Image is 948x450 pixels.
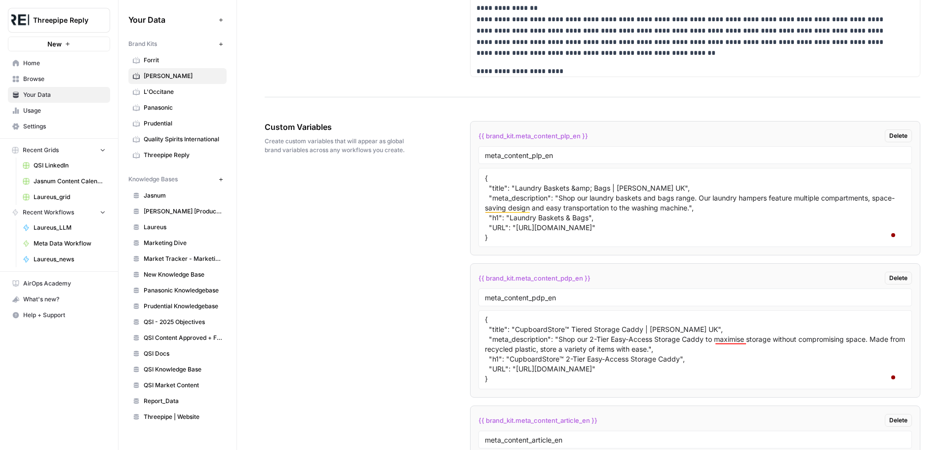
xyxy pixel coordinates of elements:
a: Quality Spirits International [128,131,227,147]
img: Threepipe Reply Logo [11,11,29,29]
span: Browse [23,75,106,83]
span: Prudential Knowledgebase [144,302,222,311]
span: Laureus_news [34,255,106,264]
span: Delete [889,416,908,425]
div: What's new? [8,292,110,307]
span: Threepipe | Website [144,412,222,421]
button: Delete [885,129,912,142]
a: L'Occitane [128,84,227,100]
a: Panasonic [128,100,227,116]
span: Marketing Dive [144,239,222,247]
a: Laureus_news [18,251,110,267]
a: Home [8,55,110,71]
span: Report_Data [144,397,222,406]
span: L'Occitane [144,87,222,96]
span: Custom Variables [265,121,415,133]
span: Your Data [128,14,215,26]
span: Jasnum [144,191,222,200]
span: Jasnum Content Calendar [34,177,106,186]
span: Recent Grids [23,146,59,155]
button: What's new? [8,291,110,307]
a: New Knowledge Base [128,267,227,283]
button: Workspace: Threepipe Reply [8,8,110,33]
span: Threepipe Reply [144,151,222,160]
span: Laureus_grid [34,193,106,202]
span: Home [23,59,106,68]
span: Laureus [144,223,222,232]
a: QSI LinkedIn [18,158,110,173]
a: QSI Content Approved + Feedback [128,330,227,346]
a: Your Data [8,87,110,103]
input: Variable Name [485,293,906,302]
span: {{ brand_kit.meta_content_plp_en }} [478,131,588,141]
input: Variable Name [485,435,906,444]
span: Create custom variables that will appear as global brand variables across any workflows you create. [265,137,415,155]
span: Market Tracker - Marketing + Advertising [144,254,222,263]
span: New Knowledge Base [144,270,222,279]
a: Laureus [128,219,227,235]
span: Settings [23,122,106,131]
span: Prudential [144,119,222,128]
a: Threepipe Reply [128,147,227,163]
span: Your Data [23,90,106,99]
a: QSI - 2025 Objectives [128,314,227,330]
a: Threepipe | Website [128,409,227,425]
span: Threepipe Reply [33,15,93,25]
button: Delete [885,272,912,285]
span: New [47,39,62,49]
span: Laureus_LLM [34,223,106,232]
a: Jasnum [128,188,227,204]
span: {{ brand_kit.meta_content_pdp_en }} [478,273,591,283]
a: AirOps Academy [8,276,110,291]
span: QSI LinkedIn [34,161,106,170]
span: Help + Support [23,311,106,320]
span: Recent Workflows [23,208,74,217]
a: Prudential Knowledgebase [128,298,227,314]
a: Usage [8,103,110,119]
span: [PERSON_NAME] [144,72,222,81]
a: Prudential [128,116,227,131]
span: QSI - 2025 Objectives [144,318,222,327]
a: Meta Data Workflow [18,236,110,251]
a: Forrit [128,52,227,68]
a: QSI Knowledge Base [128,362,227,377]
a: Settings [8,119,110,134]
span: QSI Content Approved + Feedback [144,333,222,342]
a: Laureus_LLM [18,220,110,236]
a: Market Tracker - Marketing + Advertising [128,251,227,267]
span: Meta Data Workflow [34,239,106,248]
a: Panasonic Knowledgebase [128,283,227,298]
span: Knowledge Bases [128,175,178,184]
button: Help + Support [8,307,110,323]
button: Delete [885,414,912,427]
a: QSI Market Content [128,377,227,393]
a: Jasnum Content Calendar [18,173,110,189]
span: QSI Knowledge Base [144,365,222,374]
a: Browse [8,71,110,87]
button: Recent Grids [8,143,110,158]
span: Quality Spirits International [144,135,222,144]
a: Report_Data [128,393,227,409]
span: Forrit [144,56,222,65]
a: [PERSON_NAME] [128,68,227,84]
span: Panasonic Knowledgebase [144,286,222,295]
a: QSI Docs [128,346,227,362]
span: AirOps Academy [23,279,106,288]
span: QSI Docs [144,349,222,358]
span: Panasonic [144,103,222,112]
textarea: { "title": "Kitchen Waste Bins & Pedal Bins | [PERSON_NAME] UK", "meta_description": "Discover ou... [485,172,906,243]
a: Laureus_grid [18,189,110,205]
span: {{ brand_kit.meta_content_article_en }} [478,415,597,425]
span: Usage [23,106,106,115]
span: QSI Market Content [144,381,222,390]
button: Recent Workflows [8,205,110,220]
span: Delete [889,274,908,283]
a: Marketing Dive [128,235,227,251]
button: New [8,37,110,51]
input: Variable Name [485,151,906,160]
a: [PERSON_NAME] [Products] [128,204,227,219]
textarea: { "title": "CupboardStore™ Tiered Storage Caddy | [PERSON_NAME] UK", "meta_description": "Shop ou... [485,315,906,385]
span: [PERSON_NAME] [Products] [144,207,222,216]
span: Brand Kits [128,40,157,48]
span: Delete [889,131,908,140]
